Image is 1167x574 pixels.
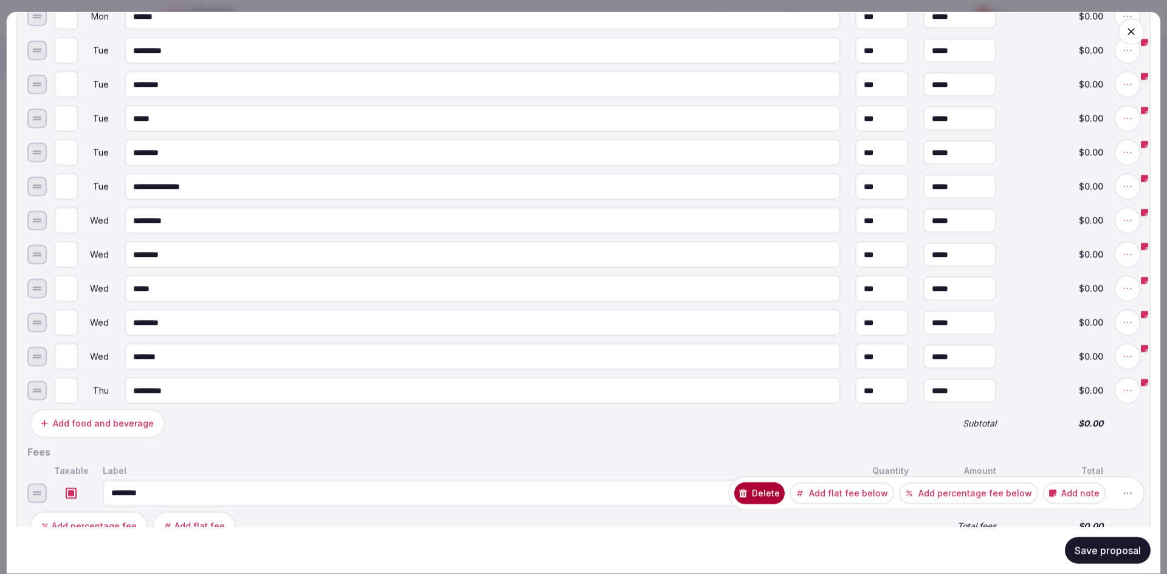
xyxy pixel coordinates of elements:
[81,80,110,89] div: Tue
[1011,216,1103,225] span: $0.00
[81,318,110,327] div: Wed
[27,445,1140,459] h2: Fees
[1011,148,1103,157] span: $0.00
[1043,482,1106,504] button: Add note
[853,463,911,477] div: Quantity
[1011,352,1103,361] span: $0.00
[81,386,110,395] div: Thu
[53,417,154,429] div: Add food and beverage
[81,284,110,293] div: Wed
[1011,521,1103,530] span: $0.00
[100,463,843,477] div: Label
[52,519,137,531] div: Add percentage fee
[1008,463,1106,477] div: Total
[1011,114,1103,123] span: $0.00
[81,114,110,123] div: Tue
[1011,318,1103,327] span: $0.00
[734,482,785,504] button: Delete
[52,463,91,477] div: Taxable
[790,482,894,504] button: Add flat fee below
[899,482,1038,504] button: Add percentage fee below
[81,250,110,259] div: Wed
[30,409,165,438] button: Add food and beverage
[921,519,999,532] div: Total fees
[174,519,225,531] div: Add flat fee
[81,148,110,157] div: Tue
[1065,537,1151,564] button: Save proposal
[1011,284,1103,293] span: $0.00
[81,216,110,225] div: Wed
[1011,46,1103,55] span: $0.00
[1011,250,1103,259] span: $0.00
[921,417,999,430] div: Subtotal
[30,511,148,540] button: Add percentage fee
[1011,386,1103,395] span: $0.00
[81,182,110,191] div: Tue
[1011,182,1103,191] span: $0.00
[153,511,236,540] button: Add flat fee
[81,46,110,55] div: Tue
[921,463,999,477] div: Amount
[1011,419,1103,428] span: $0.00
[1011,80,1103,89] span: $0.00
[81,352,110,361] div: Wed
